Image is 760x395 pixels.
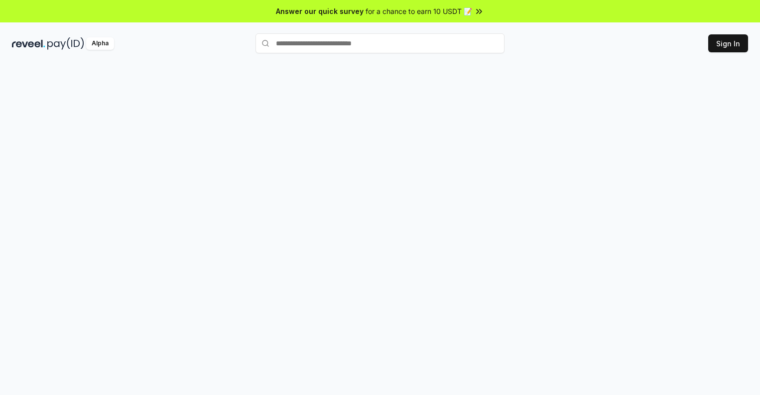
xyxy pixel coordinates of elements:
[12,37,45,50] img: reveel_dark
[708,34,748,52] button: Sign In
[47,37,84,50] img: pay_id
[86,37,114,50] div: Alpha
[276,6,364,16] span: Answer our quick survey
[366,6,472,16] span: for a chance to earn 10 USDT 📝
